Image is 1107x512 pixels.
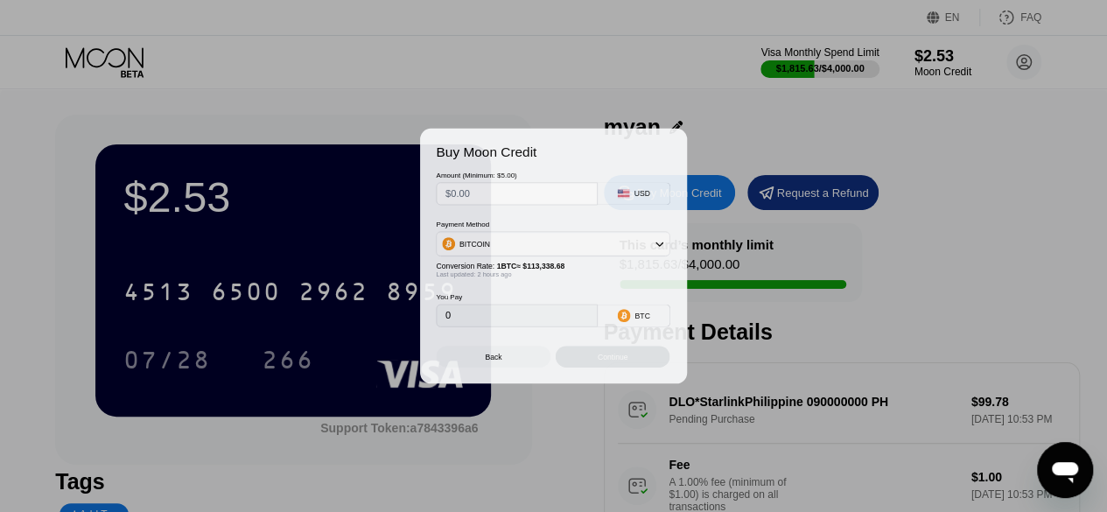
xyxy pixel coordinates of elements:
[437,233,669,255] div: BITCOIN
[634,189,650,198] div: USD
[1037,442,1093,498] iframe: Button to launch messaging window
[497,262,565,270] span: 1 BTC ≈ $113,338.68
[436,293,597,301] div: You Pay
[436,346,550,368] div: Back
[436,262,669,270] div: Conversion Rate:
[445,183,588,205] input: $0.00
[459,240,490,249] div: BITCOIN
[485,353,501,361] div: Back
[436,270,669,278] div: Last updated: 2 hours ago
[436,171,597,179] div: Amount (Minimum: $5.00)
[436,221,669,228] div: Payment Method
[634,312,649,320] div: BTC
[436,144,670,160] div: Buy Moon Credit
